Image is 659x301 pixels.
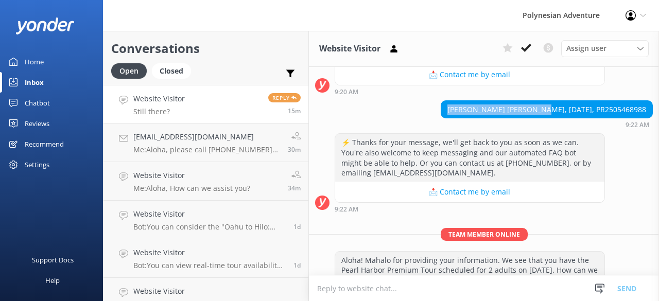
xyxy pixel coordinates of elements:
[103,239,308,278] a: Website VisitorBot:You can view real-time tour availability and book your Polynesian Adventure on...
[441,121,653,128] div: Oct 13 2025 09:22am (UTC -10:00) Pacific/Honolulu
[133,247,286,258] h4: Website Visitor
[335,205,605,213] div: Oct 13 2025 09:22am (UTC -10:00) Pacific/Honolulu
[293,222,301,231] span: Oct 12 2025 08:23am (UTC -10:00) Pacific/Honolulu
[133,261,286,270] p: Bot: You can view real-time tour availability and book your Polynesian Adventure online at [URL][...
[103,123,308,162] a: [EMAIL_ADDRESS][DOMAIN_NAME]Me:Aloha, please call [PHONE_NUMBER] to book or you can email [EMAIL_...
[561,40,649,57] div: Assign User
[335,182,604,202] button: 📩 Contact me by email
[335,89,358,95] strong: 9:20 AM
[268,93,301,102] span: Reply
[25,72,44,93] div: Inbox
[25,154,49,175] div: Settings
[335,252,604,289] div: Aloha! Mahalo for providing your information. We see that you have the Pearl Harbor Premium Tour ...
[335,134,604,181] div: ⚡ Thanks for your message, we'll get back to you as soon as we can. You're also welcome to keep m...
[441,101,652,118] div: [PERSON_NAME] [PERSON_NAME], [DATE], PR2505468988
[133,93,185,104] h4: Website Visitor
[566,43,606,54] span: Assign user
[335,64,604,85] button: 📩 Contact me by email
[133,208,286,220] h4: Website Visitor
[335,206,358,213] strong: 9:22 AM
[15,17,75,34] img: yonder-white-logo.png
[133,286,286,297] h4: Website Visitor
[293,261,301,270] span: Oct 12 2025 03:20am (UTC -10:00) Pacific/Honolulu
[103,201,308,239] a: Website VisitorBot:You can consider the "Oahu to Hilo: Helicopter & Volcano Adventure With Lunch"...
[133,131,280,143] h4: [EMAIL_ADDRESS][DOMAIN_NAME]
[133,184,250,193] p: Me: Aloha, How can we assist you?
[288,107,301,115] span: Oct 13 2025 09:46am (UTC -10:00) Pacific/Honolulu
[111,63,147,79] div: Open
[103,85,308,123] a: Website VisitorStill there?Reply15m
[111,39,301,58] h2: Conversations
[25,134,64,154] div: Recommend
[441,228,528,241] span: Team member online
[626,122,649,128] strong: 9:22 AM
[335,88,605,95] div: Oct 13 2025 09:20am (UTC -10:00) Pacific/Honolulu
[133,222,286,232] p: Bot: You can consider the "Oahu to Hilo: Helicopter & Volcano Adventure With Lunch" tour. This fu...
[288,145,301,154] span: Oct 13 2025 09:30am (UTC -10:00) Pacific/Honolulu
[25,93,50,113] div: Chatbot
[103,162,308,201] a: Website VisitorMe:Aloha, How can we assist you?34m
[133,107,185,116] p: Still there?
[25,113,49,134] div: Reviews
[152,65,196,76] a: Closed
[288,184,301,192] span: Oct 13 2025 09:27am (UTC -10:00) Pacific/Honolulu
[133,170,250,181] h4: Website Visitor
[32,250,74,270] div: Support Docs
[25,51,44,72] div: Home
[45,270,60,291] div: Help
[111,65,152,76] a: Open
[319,42,380,56] h3: Website Visitor
[133,145,280,154] p: Me: Aloha, please call [PHONE_NUMBER] to book or you can email [EMAIL_ADDRESS][DOMAIN_NAME] with ...
[152,63,191,79] div: Closed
